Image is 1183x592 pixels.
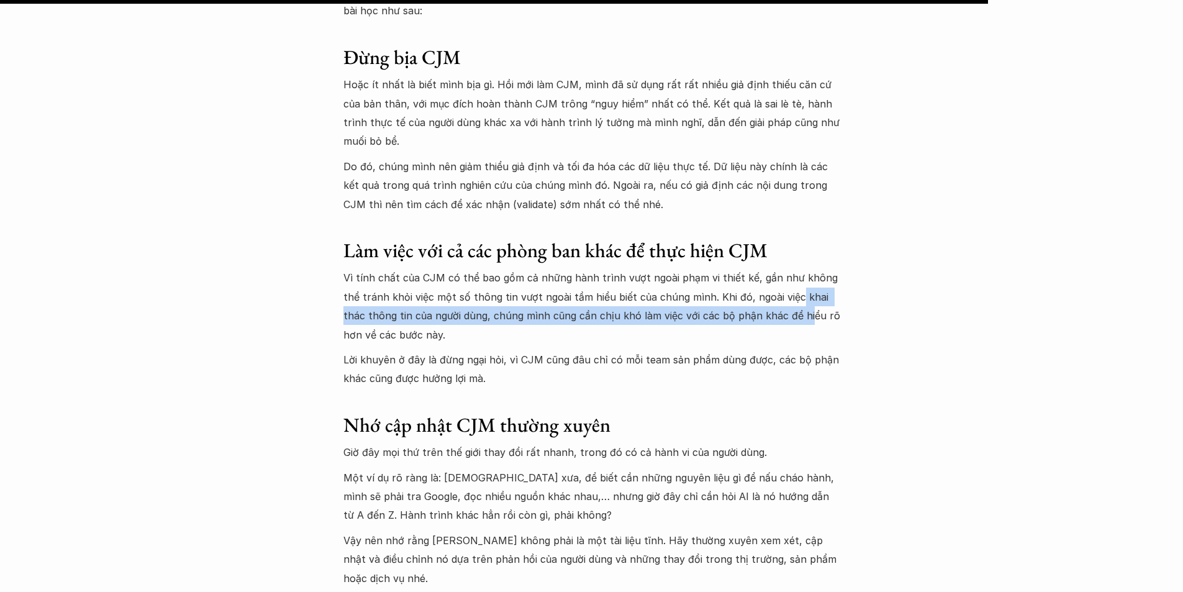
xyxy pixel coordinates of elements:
[343,413,840,437] h3: Nhớ cập nhật CJM thường xuyên
[343,268,840,344] p: Vì tính chất của CJM có thể bao gồm cả những hành trình vượt ngoài phạm vi thiết kế, gần như khôn...
[343,468,840,525] p: Một ví dụ rõ ràng là: [DEMOGRAPHIC_DATA] xưa, để biết cần những nguyên liệu gì để nấu cháo hành, ...
[343,531,840,588] p: Vậy nên nhớ rằng [PERSON_NAME] không phải là một tài liệu tĩnh. Hãy thường xuyên xem xét, cập nhậ...
[343,239,840,262] h3: Làm việc với cả các phòng ban khác để thực hiện CJM
[343,157,840,214] p: Do đó, chúng mình nên giảm thiểu giả định và tối đa hóa các dữ liệu thực tế. Dữ liệu này chính là...
[343,75,840,151] p: Hoặc ít nhất là biết mình bịa gì. Hồi mới làm CJM, mình đã sử dụng rất rất nhiều giả định thiếu c...
[343,443,840,462] p: Giờ đây mọi thứ trên thế giới thay đổi rất nhanh, trong đó có cả hành vi của người dùng.
[343,45,840,69] h3: Đừng bịa CJM
[343,350,840,388] p: Lời khuyên ở đây là đừng ngại hỏi, vì CJM cũng đâu chỉ có mỗi team sản phẩm dùng được, các bộ phậ...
